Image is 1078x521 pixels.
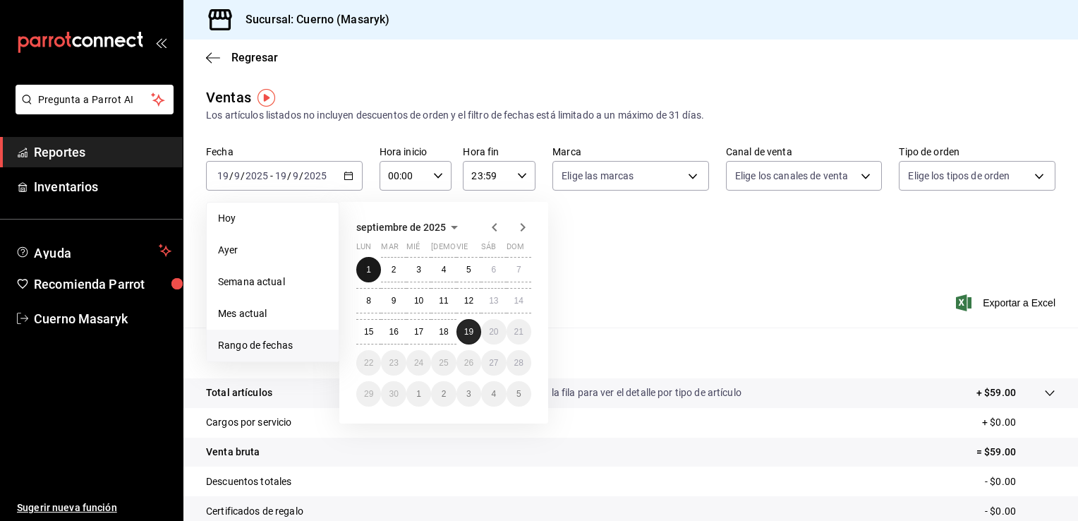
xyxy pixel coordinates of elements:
abbr: 18 de septiembre de 2025 [439,327,448,337]
span: Regresar [231,51,278,64]
span: - [270,170,273,181]
abbr: 25 de septiembre de 2025 [439,358,448,368]
abbr: 4 de septiembre de 2025 [442,265,447,275]
button: 16 de septiembre de 2025 [381,319,406,345]
button: 3 de octubre de 2025 [456,381,481,407]
button: 24 de septiembre de 2025 [406,350,431,376]
button: 4 de octubre de 2025 [481,381,506,407]
label: Hora fin [463,147,535,157]
button: 14 de septiembre de 2025 [507,288,531,313]
label: Hora inicio [380,147,452,157]
button: 12 de septiembre de 2025 [456,288,481,313]
p: + $0.00 [982,415,1055,430]
span: Ayuda [34,242,153,259]
span: septiembre de 2025 [356,222,446,233]
span: Mes actual [218,306,327,321]
button: 15 de septiembre de 2025 [356,319,381,345]
button: 10 de septiembre de 2025 [406,288,431,313]
button: 21 de septiembre de 2025 [507,319,531,345]
abbr: miércoles [406,242,420,257]
label: Canal de venta [726,147,883,157]
button: 2 de septiembre de 2025 [381,257,406,282]
abbr: 13 de septiembre de 2025 [489,296,498,306]
input: -- [292,170,299,181]
p: Cargos por servicio [206,415,292,430]
span: Cuerno Masaryk [34,309,171,328]
button: 6 de septiembre de 2025 [481,257,506,282]
span: Elige los tipos de orden [908,169,1010,183]
abbr: 20 de septiembre de 2025 [489,327,498,337]
abbr: 8 de septiembre de 2025 [366,296,371,306]
button: 26 de septiembre de 2025 [456,350,481,376]
span: Pregunta a Parrot AI [38,92,152,107]
abbr: 3 de septiembre de 2025 [416,265,421,275]
div: Los artículos listados no incluyen descuentos de orden y el filtro de fechas está limitado a un m... [206,108,1055,123]
input: ---- [245,170,269,181]
label: Tipo de orden [899,147,1055,157]
button: 4 de septiembre de 2025 [431,257,456,282]
span: Elige los canales de venta [735,169,848,183]
button: septiembre de 2025 [356,219,463,236]
button: 23 de septiembre de 2025 [381,350,406,376]
span: / [287,170,291,181]
abbr: 2 de septiembre de 2025 [392,265,396,275]
label: Fecha [206,147,363,157]
abbr: jueves [431,242,514,257]
button: 11 de septiembre de 2025 [431,288,456,313]
span: / [241,170,245,181]
button: open_drawer_menu [155,37,166,48]
p: - $0.00 [985,474,1055,489]
span: Semana actual [218,275,327,289]
p: Descuentos totales [206,474,291,489]
a: Pregunta a Parrot AI [10,102,174,117]
abbr: 22 de septiembre de 2025 [364,358,373,368]
span: Elige las marcas [562,169,634,183]
button: Regresar [206,51,278,64]
button: 1 de octubre de 2025 [406,381,431,407]
abbr: sábado [481,242,496,257]
button: Pregunta a Parrot AI [16,85,174,114]
button: 22 de septiembre de 2025 [356,350,381,376]
abbr: 4 de octubre de 2025 [491,389,496,399]
button: 27 de septiembre de 2025 [481,350,506,376]
button: 28 de septiembre de 2025 [507,350,531,376]
abbr: 26 de septiembre de 2025 [464,358,473,368]
abbr: 11 de septiembre de 2025 [439,296,448,306]
input: -- [274,170,287,181]
button: 25 de septiembre de 2025 [431,350,456,376]
button: 30 de septiembre de 2025 [381,381,406,407]
input: -- [234,170,241,181]
abbr: 23 de septiembre de 2025 [389,358,398,368]
abbr: 21 de septiembre de 2025 [514,327,523,337]
button: 20 de septiembre de 2025 [481,319,506,345]
abbr: 28 de septiembre de 2025 [514,358,523,368]
button: 9 de septiembre de 2025 [381,288,406,313]
span: / [229,170,234,181]
abbr: 1 de septiembre de 2025 [366,265,371,275]
button: Exportar a Excel [959,294,1055,311]
span: Sugerir nueva función [17,501,171,515]
abbr: 29 de septiembre de 2025 [364,389,373,399]
h3: Sucursal: Cuerno (Masaryk) [234,11,389,28]
abbr: 14 de septiembre de 2025 [514,296,523,306]
input: -- [217,170,229,181]
button: 5 de septiembre de 2025 [456,257,481,282]
abbr: 9 de septiembre de 2025 [392,296,396,306]
button: 13 de septiembre de 2025 [481,288,506,313]
abbr: 1 de octubre de 2025 [416,389,421,399]
p: Da clic en la fila para ver el detalle por tipo de artículo [507,385,741,400]
abbr: 5 de octubre de 2025 [516,389,521,399]
abbr: 19 de septiembre de 2025 [464,327,473,337]
span: Hoy [218,211,327,226]
p: Venta bruta [206,445,260,460]
span: Recomienda Parrot [34,275,171,294]
p: Certificados de regalo [206,504,303,519]
button: 2 de octubre de 2025 [431,381,456,407]
button: 19 de septiembre de 2025 [456,319,481,345]
p: + $59.00 [976,385,1016,400]
button: Tooltip marker [258,89,275,107]
button: 3 de septiembre de 2025 [406,257,431,282]
abbr: 27 de septiembre de 2025 [489,358,498,368]
p: Total artículos [206,385,272,400]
